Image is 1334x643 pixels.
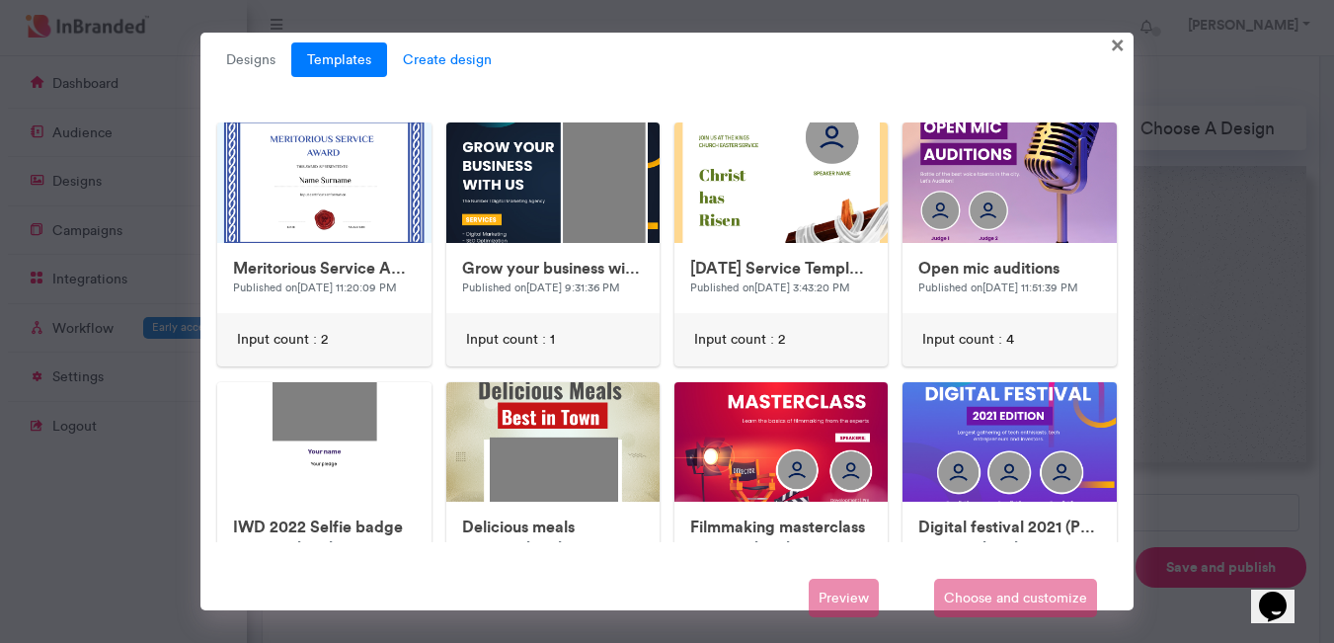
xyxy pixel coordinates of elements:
[233,518,415,536] h6: IWD 2022 Selfie badge
[694,330,785,350] span: Input count : 2
[918,518,1100,536] h6: Digital festival 2021 (Panelists)
[233,259,415,278] h6: Meritorious Service Award
[233,281,397,294] small: Published on [DATE] 11:20:09 PM
[922,330,1014,350] span: Input count : 4
[233,539,394,553] small: Published on [DATE] 11:45:25 PM
[690,281,850,294] small: Published on [DATE] 3:43:20 PM
[462,281,620,294] small: Published on [DATE] 9:31:36 PM
[1251,564,1314,623] iframe: chat widget
[918,281,1078,294] small: Published on [DATE] 11:51:39 PM
[291,42,387,78] a: Templates
[387,42,508,78] span: Create design
[918,539,1079,553] small: Published on [DATE] 11:58:28 PM
[690,539,850,553] small: Published on [DATE] 6:08:43 PM
[210,42,291,78] a: Designs
[462,518,644,536] h6: Delicious meals
[466,330,555,350] span: Input count : 1
[1111,29,1125,59] span: ×
[462,259,644,278] h6: Grow your business with us
[690,518,872,536] h6: Filmmaking masterclass
[462,539,623,553] small: Published on [DATE] 3:08:03 PM
[918,259,1100,278] h6: Open mic auditions
[237,330,328,350] span: Input count : 2
[690,259,872,278] h6: [DATE] Service Template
